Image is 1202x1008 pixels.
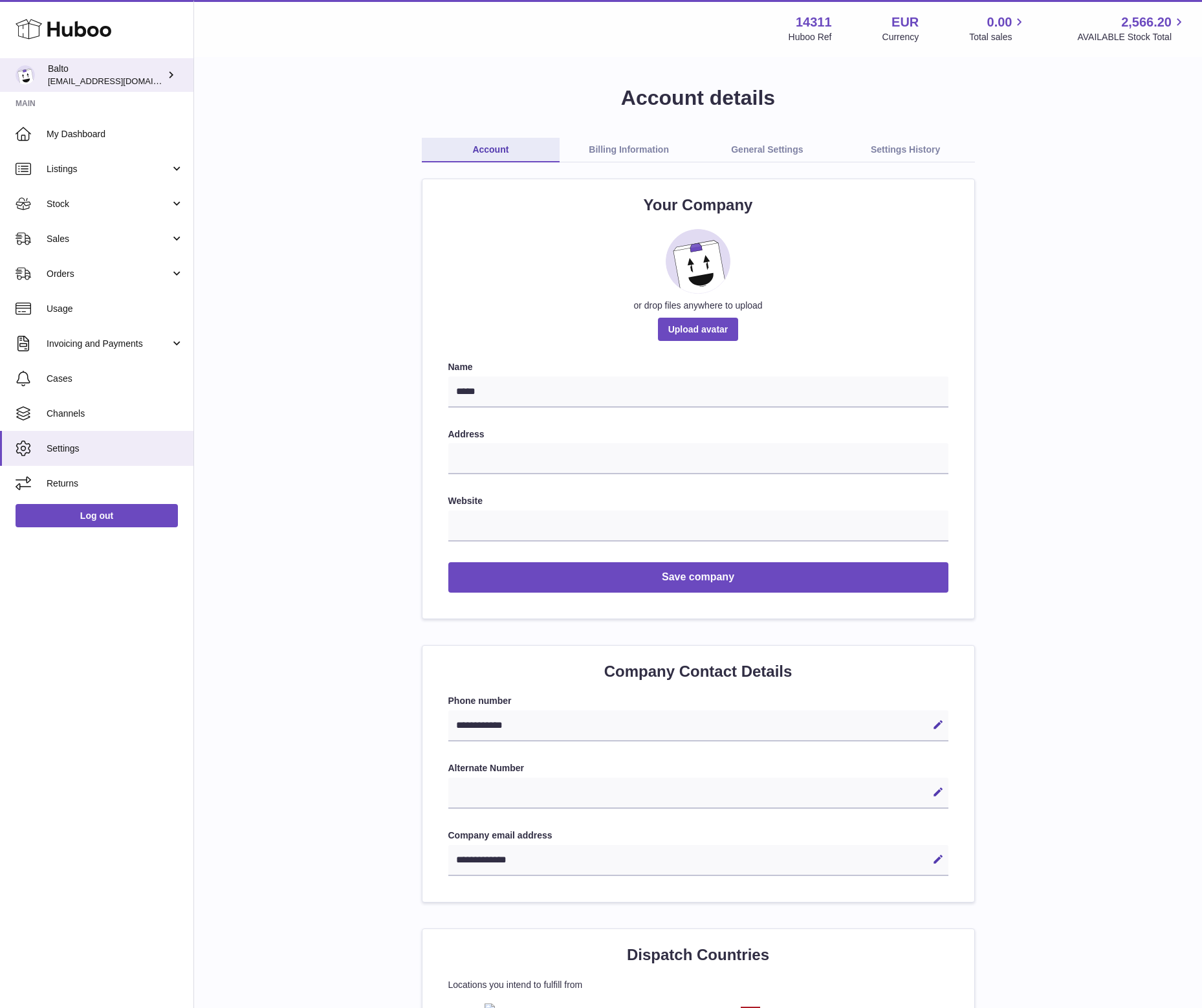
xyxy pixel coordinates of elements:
[47,303,184,315] span: Usage
[448,829,948,842] label: Company email address
[891,14,919,31] strong: EUR
[666,229,730,294] img: placeholder_image.svg
[969,14,1027,43] a: 0.00 Total sales
[1077,14,1186,43] a: 2,566.20 AVAILABLE Stock Total
[47,198,170,210] span: Stock
[47,373,184,385] span: Cases
[796,14,832,31] strong: 14311
[47,268,170,280] span: Orders
[560,138,698,162] a: Billing Information
[448,428,948,441] label: Address
[448,979,948,991] p: Locations you intend to fulfill from
[658,318,739,341] span: Upload avatar
[789,31,832,43] div: Huboo Ref
[47,233,170,245] span: Sales
[215,84,1181,112] h1: Account details
[47,338,170,350] span: Invoicing and Payments
[448,361,948,373] label: Name
[422,138,560,162] a: Account
[448,495,948,507] label: Website
[969,31,1027,43] span: Total sales
[47,408,184,420] span: Channels
[48,76,190,86] span: [EMAIL_ADDRESS][DOMAIN_NAME]
[47,128,184,140] span: My Dashboard
[48,63,164,87] div: Balto
[836,138,975,162] a: Settings History
[882,31,919,43] div: Currency
[16,65,35,85] img: calexander@softion.consulting
[448,300,948,312] div: or drop files anywhere to upload
[698,138,836,162] a: General Settings
[47,477,184,490] span: Returns
[1077,31,1186,43] span: AVAILABLE Stock Total
[1121,14,1172,31] span: 2,566.20
[448,562,948,593] button: Save company
[448,762,948,774] label: Alternate Number
[47,163,170,175] span: Listings
[448,195,948,215] h2: Your Company
[448,695,948,707] label: Phone number
[16,504,178,527] a: Log out
[987,14,1012,31] span: 0.00
[448,945,948,965] h2: Dispatch Countries
[448,661,948,682] h2: Company Contact Details
[47,443,184,455] span: Settings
